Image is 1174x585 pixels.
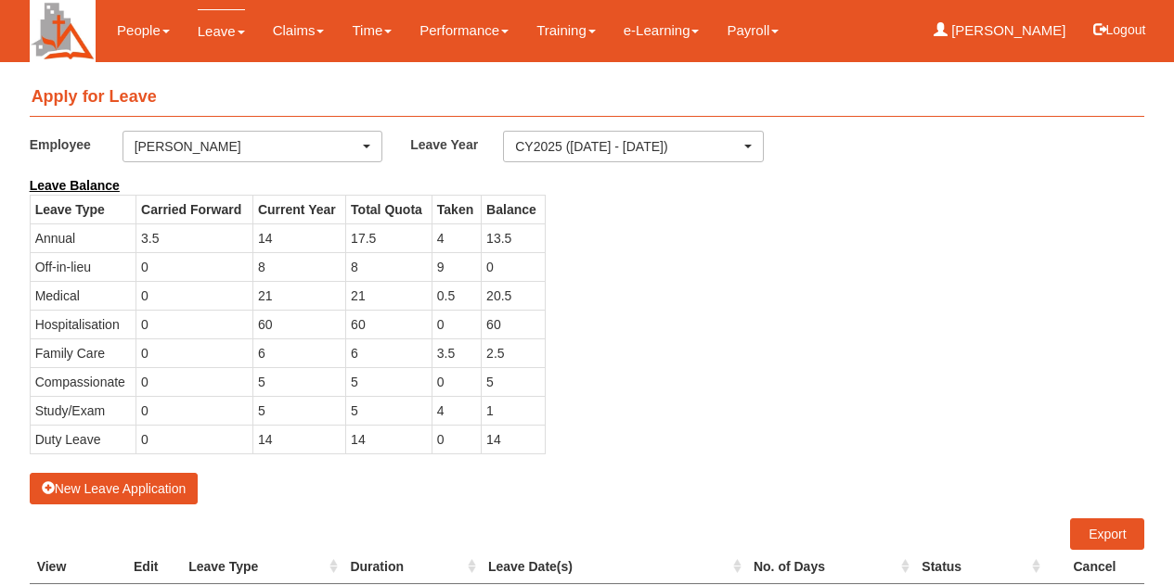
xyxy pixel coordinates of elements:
td: Study/Exam [30,396,135,425]
td: 0 [136,367,253,396]
th: Cancel [1045,550,1145,584]
td: 4 [432,223,481,252]
h4: Apply for Leave [30,79,1145,117]
th: View [30,550,111,584]
th: No. of Days : activate to sort column ascending [746,550,914,584]
td: 5 [346,396,432,425]
th: Duration : activate to sort column ascending [342,550,480,584]
td: 0 [432,310,481,338]
td: 0 [136,425,253,453]
td: 14 [346,425,432,453]
td: Family Care [30,338,135,367]
td: 20.5 [482,281,545,310]
td: 2.5 [482,338,545,367]
td: 0 [136,252,253,281]
td: Off-in-lieu [30,252,135,281]
td: 3.5 [136,223,253,252]
td: Duty Leave [30,425,135,453]
td: Hospitalisation [30,310,135,338]
a: Leave [198,9,245,53]
td: Annual [30,223,135,252]
a: [PERSON_NAME] [934,9,1066,52]
td: 0 [432,425,481,453]
a: Time [352,9,392,52]
td: 0 [136,396,253,425]
td: 14 [482,425,545,453]
td: 0 [136,310,253,338]
td: 60 [346,310,432,338]
a: Performance [419,9,509,52]
th: Taken [432,195,481,223]
th: Status : activate to sort column ascending [914,550,1044,584]
td: 14 [252,223,345,252]
th: Leave Date(s) : activate to sort column ascending [481,550,746,584]
th: Current Year [252,195,345,223]
td: 5 [252,396,345,425]
label: Leave Year [410,131,503,158]
button: Logout [1080,7,1159,52]
td: 5 [482,367,545,396]
a: Claims [273,9,325,52]
td: 1 [482,396,545,425]
th: Leave Type [30,195,135,223]
td: 9 [432,252,481,281]
div: [PERSON_NAME] [135,137,360,156]
a: Training [536,9,596,52]
td: 6 [346,338,432,367]
td: 0 [136,338,253,367]
td: 13.5 [482,223,545,252]
td: 3.5 [432,338,481,367]
label: Employee [30,131,123,158]
td: 5 [346,367,432,396]
td: Compassionate [30,367,135,396]
td: 14 [252,425,345,453]
th: Leave Type : activate to sort column ascending [181,550,342,584]
b: Leave Balance [30,178,120,193]
td: 5 [252,367,345,396]
th: Balance [482,195,545,223]
th: Carried Forward [136,195,253,223]
th: Edit [110,550,181,584]
a: e-Learning [624,9,700,52]
button: New Leave Application [30,473,199,504]
td: 17.5 [346,223,432,252]
td: 60 [482,310,545,338]
td: 0 [482,252,545,281]
td: 21 [346,281,432,310]
a: Payroll [727,9,779,52]
td: 21 [252,281,345,310]
td: 6 [252,338,345,367]
td: 0.5 [432,281,481,310]
div: CY2025 ([DATE] - [DATE]) [515,137,741,156]
button: CY2025 ([DATE] - [DATE]) [503,131,764,162]
td: 4 [432,396,481,425]
td: 60 [252,310,345,338]
td: 0 [136,281,253,310]
td: 0 [432,367,481,396]
td: 8 [252,252,345,281]
button: [PERSON_NAME] [123,131,383,162]
th: Total Quota [346,195,432,223]
a: People [117,9,170,52]
a: Export [1070,518,1144,550]
td: Medical [30,281,135,310]
td: 8 [346,252,432,281]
